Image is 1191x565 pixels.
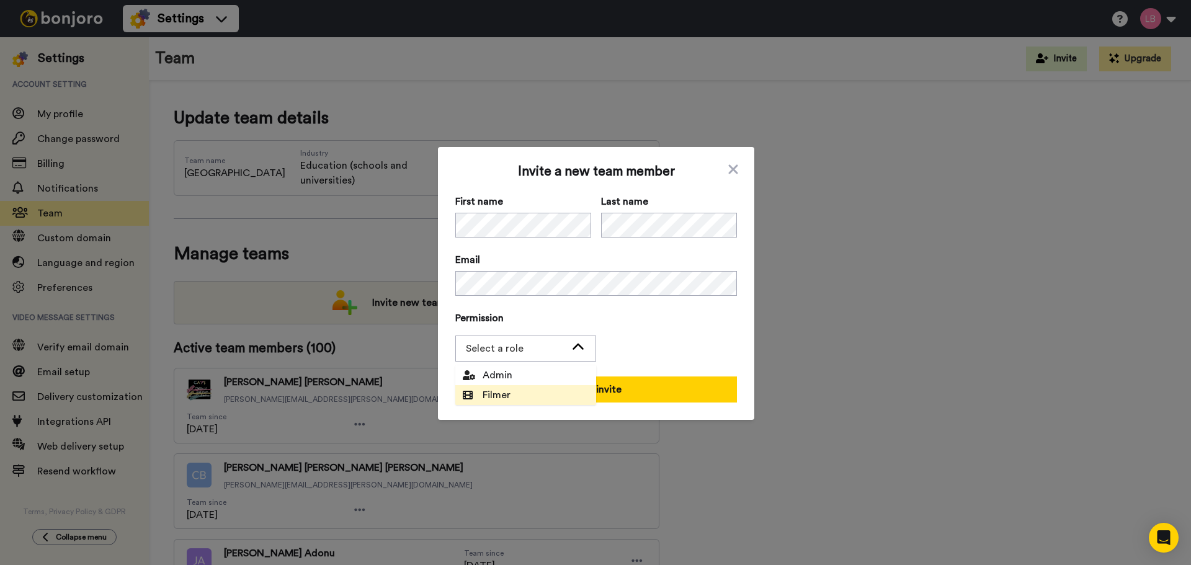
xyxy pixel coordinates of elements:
[455,311,737,326] span: Permission
[601,194,737,209] span: Last name
[463,368,512,383] span: Admin
[466,341,566,356] div: Select a role
[455,376,737,403] button: Send invite
[1149,523,1179,553] div: Open Intercom Messenger
[463,388,511,403] span: Filmer
[455,194,591,209] span: First name
[455,164,737,179] span: Invite a new team member
[455,252,737,267] span: Email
